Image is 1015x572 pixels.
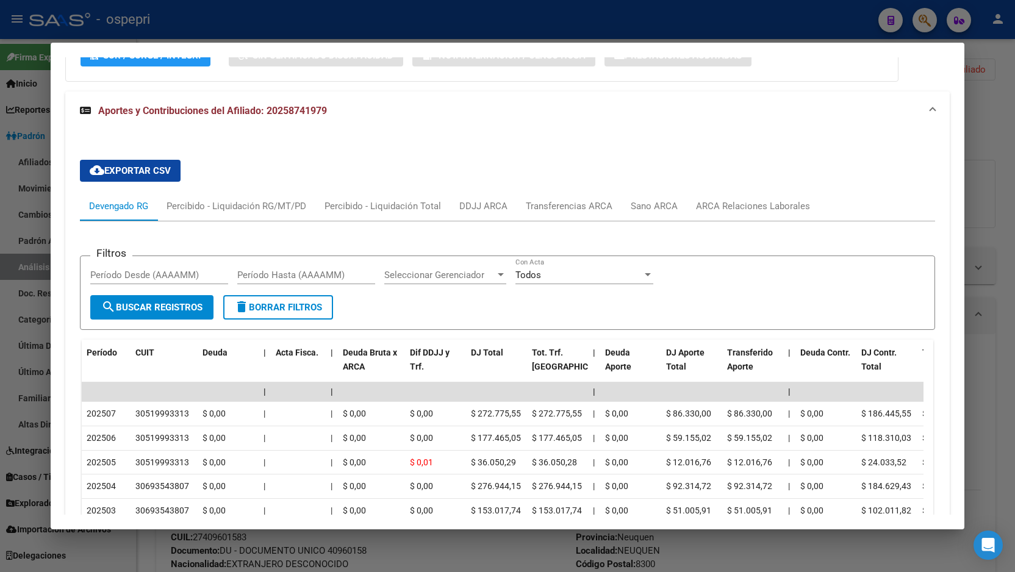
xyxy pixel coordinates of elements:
[800,506,823,515] span: $ 0,00
[795,340,856,393] datatable-header-cell: Deuda Contr.
[203,348,228,357] span: Deuda
[410,409,433,418] span: $ 0,00
[135,479,189,493] div: 30693543807
[203,506,226,515] span: $ 0,00
[203,457,226,467] span: $ 0,00
[90,295,213,320] button: Buscar Registros
[861,409,911,418] span: $ 186.445,55
[526,199,612,213] div: Transferencias ARCA
[471,457,516,467] span: $ 36.050,29
[788,409,790,418] span: |
[264,481,265,491] span: |
[90,165,171,176] span: Exportar CSV
[593,348,595,357] span: |
[788,387,791,396] span: |
[331,506,332,515] span: |
[331,481,332,491] span: |
[788,348,791,357] span: |
[666,433,711,443] span: $ 59.155,02
[800,433,823,443] span: $ 0,00
[471,348,503,357] span: DJ Total
[384,270,495,281] span: Seleccionar Gerenciador
[405,340,466,393] datatable-header-cell: Dif DDJJ y Trf.
[410,506,433,515] span: $ 0,00
[331,457,332,467] span: |
[800,481,823,491] span: $ 0,00
[605,348,631,371] span: Deuda Aporte
[788,457,790,467] span: |
[325,199,441,213] div: Percibido - Liquidación Total
[922,409,972,418] span: $ 186.445,55
[234,299,249,314] mat-icon: delete
[271,340,326,393] datatable-header-cell: Acta Fisca.
[264,348,266,357] span: |
[198,340,259,393] datatable-header-cell: Deuda
[600,340,661,393] datatable-header-cell: Deuda Aporte
[343,409,366,418] span: $ 0,00
[861,506,911,515] span: $ 102.011,82
[532,506,582,515] span: $ 153.017,74
[922,506,972,515] span: $ 102.011,83
[276,348,318,357] span: Acta Fisca.
[203,409,226,418] span: $ 0,00
[666,481,711,491] span: $ 92.314,72
[532,348,615,371] span: Tot. Trf. [GEOGRAPHIC_DATA]
[800,457,823,467] span: $ 0,00
[922,348,959,357] span: Trf Contr.
[87,481,116,491] span: 202504
[326,340,338,393] datatable-header-cell: |
[605,481,628,491] span: $ 0,00
[90,246,132,260] h3: Filtros
[922,433,972,443] span: $ 118.310,03
[223,295,333,320] button: Borrar Filtros
[343,433,366,443] span: $ 0,00
[532,457,577,467] span: $ 36.050,28
[666,409,711,418] span: $ 86.330,00
[527,340,588,393] datatable-header-cell: Tot. Trf. Bruto
[666,348,705,371] span: DJ Aporte Total
[331,409,332,418] span: |
[922,481,972,491] span: $ 184.629,43
[593,433,595,443] span: |
[532,433,582,443] span: $ 177.465,05
[471,433,521,443] span: $ 177.465,05
[466,340,527,393] datatable-header-cell: DJ Total
[80,160,181,182] button: Exportar CSV
[459,199,507,213] div: DDJJ ARCA
[727,457,772,467] span: $ 12.016,76
[135,504,189,518] div: 30693543807
[783,340,795,393] datatable-header-cell: |
[727,506,772,515] span: $ 51.005,91
[264,433,265,443] span: |
[605,409,628,418] span: $ 0,00
[605,433,628,443] span: $ 0,00
[264,457,265,467] span: |
[101,299,116,314] mat-icon: search
[203,481,226,491] span: $ 0,00
[593,506,595,515] span: |
[532,481,582,491] span: $ 276.944,15
[234,302,322,313] span: Borrar Filtros
[98,105,327,116] span: Aportes y Contribuciones del Afiliado: 20258741979
[861,348,897,371] span: DJ Contr. Total
[800,409,823,418] span: $ 0,00
[135,407,189,421] div: 30519993313
[471,506,521,515] span: $ 153.017,74
[861,481,911,491] span: $ 184.629,43
[343,481,366,491] span: $ 0,00
[135,456,189,470] div: 30519993313
[593,409,595,418] span: |
[264,506,265,515] span: |
[593,481,595,491] span: |
[331,433,332,443] span: |
[788,506,790,515] span: |
[135,348,154,357] span: CUIT
[588,340,600,393] datatable-header-cell: |
[593,387,595,396] span: |
[410,433,433,443] span: $ 0,00
[974,531,1003,560] div: Open Intercom Messenger
[90,163,104,177] mat-icon: cloud_download
[331,387,333,396] span: |
[861,457,906,467] span: $ 24.033,52
[727,348,773,371] span: Transferido Aporte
